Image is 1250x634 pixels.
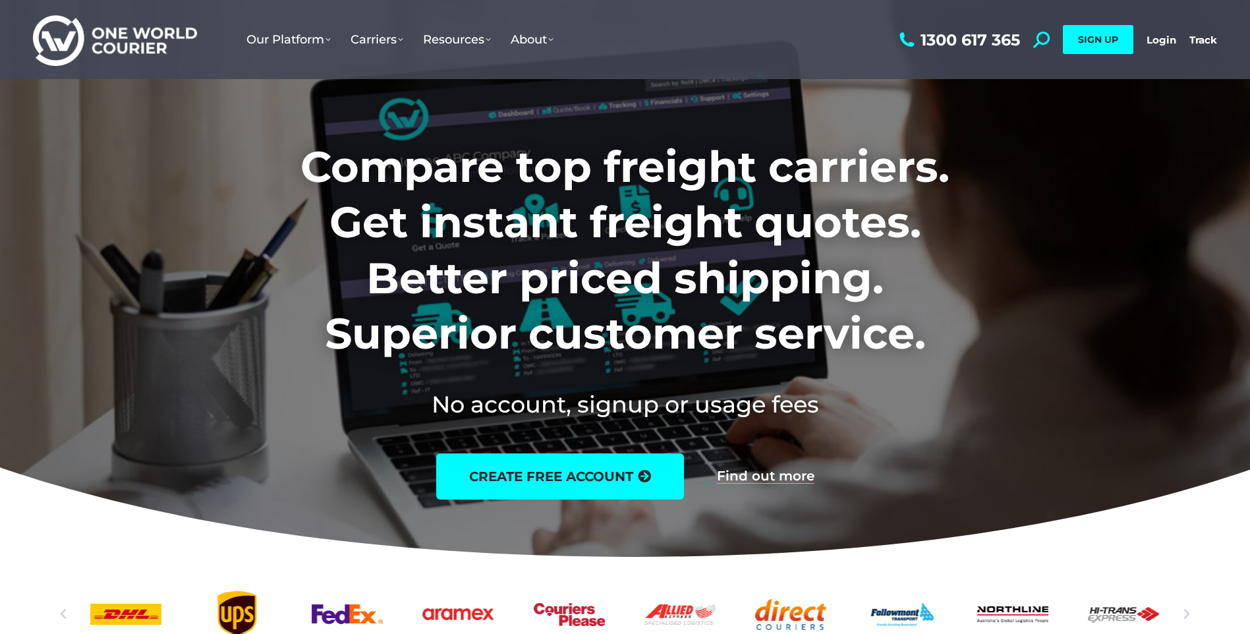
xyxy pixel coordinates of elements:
span: Resources [423,32,491,47]
h2: No account, signup or usage fees [213,388,1037,420]
a: Track [1189,34,1217,46]
a: 1300 617 365 [896,32,1020,48]
a: Resources [413,19,501,60]
img: One World Courier [33,13,197,67]
a: Login [1147,34,1176,46]
a: create free account [436,453,684,500]
a: SIGN UP [1063,25,1133,54]
span: About [511,32,554,47]
span: Our Platform [246,32,331,47]
h1: Compare top freight carriers. Get instant freight quotes. Better priced shipping. Superior custom... [213,139,1037,362]
span: SIGN UP [1078,34,1118,45]
a: Our Platform [237,19,341,60]
a: Carriers [341,19,413,60]
a: Find out more [717,469,814,484]
a: About [501,19,563,60]
span: Carriers [351,32,403,47]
